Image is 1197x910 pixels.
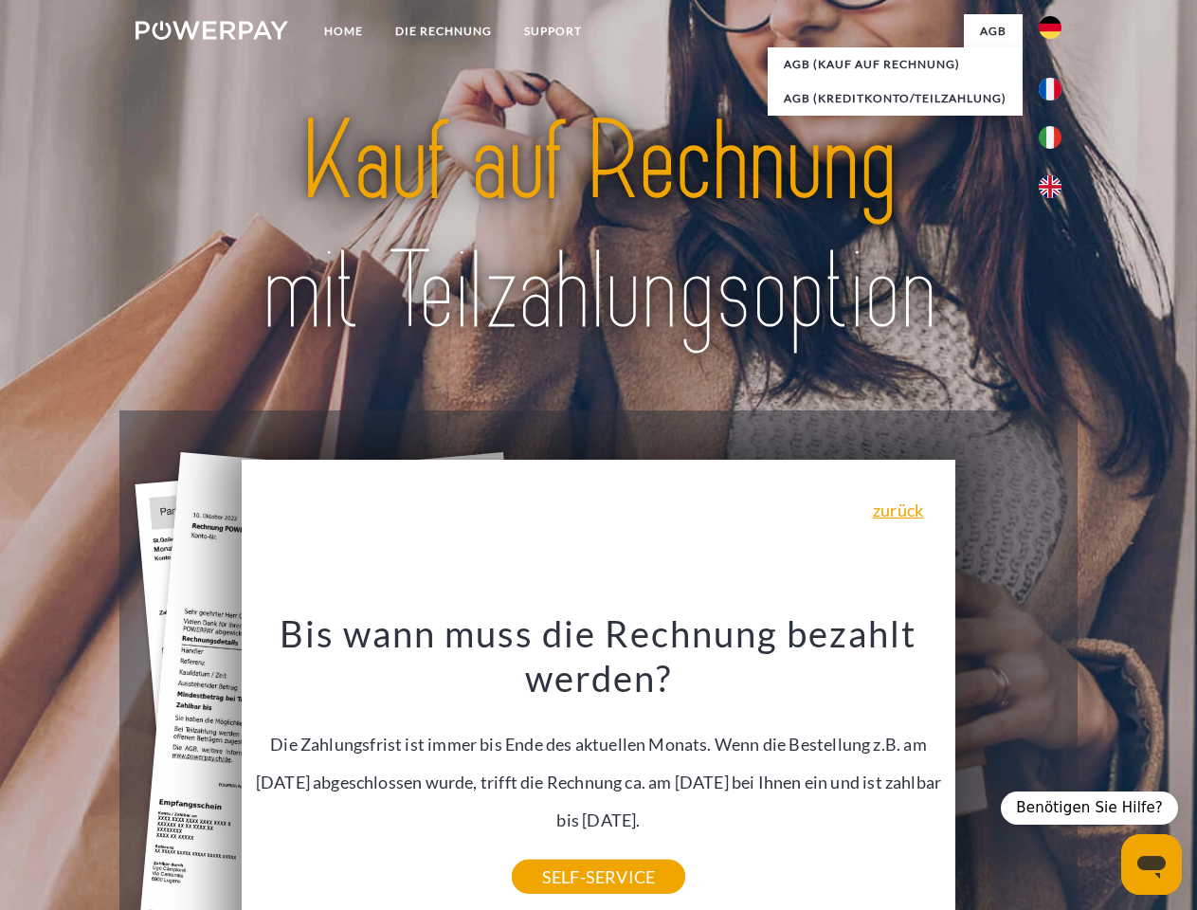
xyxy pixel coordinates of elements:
[253,610,945,877] div: Die Zahlungsfrist ist immer bis Ende des aktuellen Monats. Wenn die Bestellung z.B. am [DATE] abg...
[136,21,288,40] img: logo-powerpay-white.svg
[1039,16,1061,39] img: de
[1121,834,1182,895] iframe: Schaltfläche zum Öffnen des Messaging-Fensters; Konversation läuft
[1039,175,1061,198] img: en
[508,14,598,48] a: SUPPORT
[379,14,508,48] a: DIE RECHNUNG
[512,860,685,894] a: SELF-SERVICE
[768,82,1023,116] a: AGB (Kreditkonto/Teilzahlung)
[768,47,1023,82] a: AGB (Kauf auf Rechnung)
[1039,78,1061,100] img: fr
[1001,792,1178,825] div: Benötigen Sie Hilfe?
[873,501,923,519] a: zurück
[253,610,945,701] h3: Bis wann muss die Rechnung bezahlt werden?
[1039,126,1061,149] img: it
[964,14,1023,48] a: agb
[181,91,1016,363] img: title-powerpay_de.svg
[308,14,379,48] a: Home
